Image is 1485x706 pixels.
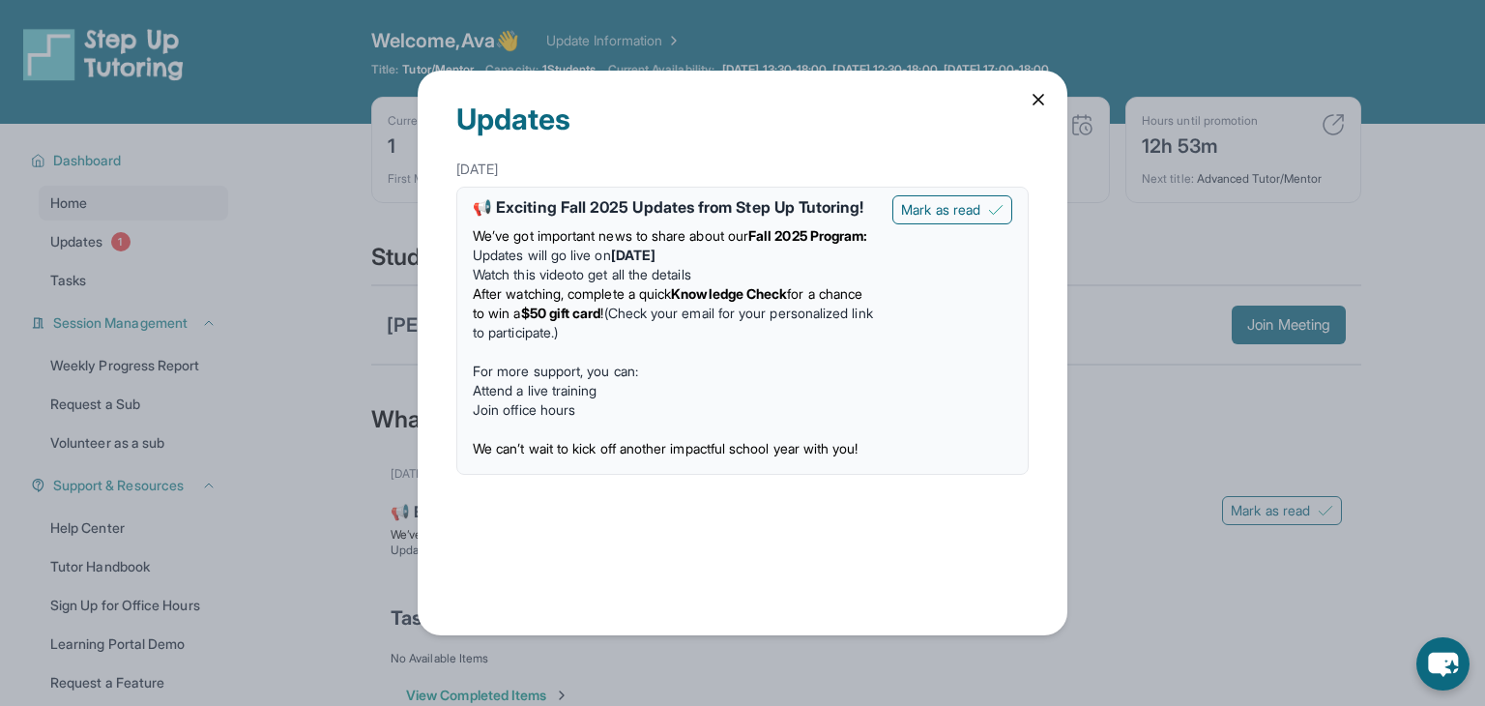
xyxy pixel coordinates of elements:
[671,285,787,302] strong: Knowledge Check
[473,265,877,284] li: to get all the details
[892,195,1012,224] button: Mark as read
[901,200,980,220] span: Mark as read
[748,227,867,244] strong: Fall 2025 Program:
[473,266,572,282] a: Watch this video
[473,246,877,265] li: Updates will go live on
[473,440,859,456] span: We can’t wait to kick off another impactful school year with you!
[600,305,603,321] span: !
[456,152,1029,187] div: [DATE]
[473,382,597,398] a: Attend a live training
[988,202,1004,218] img: Mark as read
[473,401,575,418] a: Join office hours
[473,227,748,244] span: We’ve got important news to share about our
[611,247,655,263] strong: [DATE]
[1416,637,1470,691] button: chat-button
[473,284,877,342] li: (Check your email for your personalized link to participate.)
[456,71,1029,152] div: Updates
[473,362,877,381] p: For more support, you can:
[521,305,601,321] strong: $50 gift card
[473,285,671,302] span: After watching, complete a quick
[473,195,877,219] div: 📢 Exciting Fall 2025 Updates from Step Up Tutoring!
